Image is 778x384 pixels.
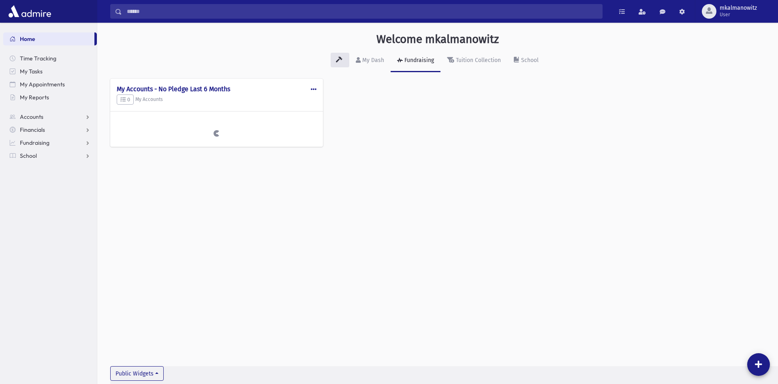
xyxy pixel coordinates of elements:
span: Fundraising [20,139,49,146]
a: My Tasks [3,65,97,78]
a: Home [3,32,94,45]
span: School [20,152,37,159]
span: Financials [20,126,45,133]
span: Time Tracking [20,55,56,62]
button: Public Widgets [110,366,164,381]
h3: Welcome mkalmanowitz [376,32,499,46]
div: My Dash [361,57,384,64]
span: My Appointments [20,81,65,88]
span: My Reports [20,94,49,101]
button: 0 [117,94,134,105]
div: Fundraising [403,57,434,64]
a: Financials [3,123,97,136]
span: User [720,11,757,18]
a: My Reports [3,91,97,104]
a: Fundraising [3,136,97,149]
span: 0 [120,97,130,103]
a: School [3,149,97,162]
a: My Appointments [3,78,97,91]
a: Tuition Collection [440,49,507,72]
h5: My Accounts [117,94,316,105]
div: Tuition Collection [454,57,501,64]
a: Accounts [3,110,97,123]
div: School [519,57,539,64]
span: My Tasks [20,68,43,75]
a: School [507,49,545,72]
a: Fundraising [391,49,440,72]
img: AdmirePro [6,3,53,19]
a: My Dash [349,49,391,72]
h4: My Accounts - No Pledge Last 6 Months [117,85,316,93]
span: Home [20,35,35,43]
span: Accounts [20,113,43,120]
a: Time Tracking [3,52,97,65]
span: mkalmanowitz [720,5,757,11]
input: Search [122,4,602,19]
